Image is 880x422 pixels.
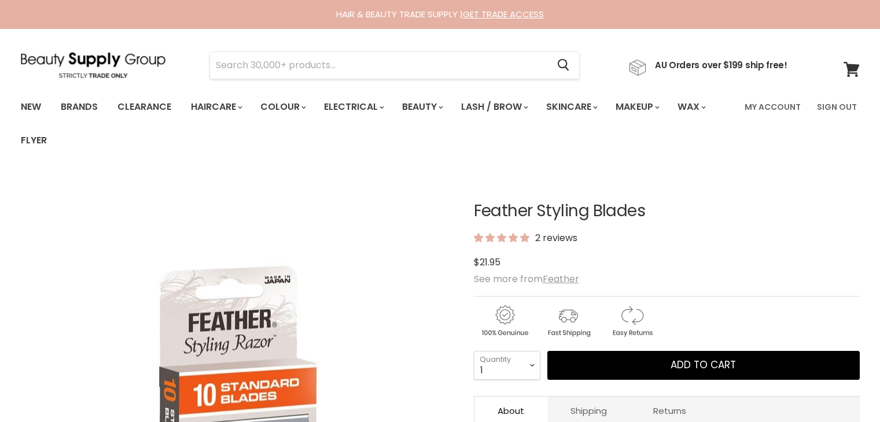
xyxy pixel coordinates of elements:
a: Colour [252,95,313,119]
a: Clearance [109,95,180,119]
a: Electrical [315,95,391,119]
a: Haircare [182,95,249,119]
input: Search [210,52,548,79]
span: $21.95 [474,256,500,269]
form: Product [209,51,580,79]
img: genuine.gif [474,303,535,339]
span: 2 reviews [532,231,577,245]
a: My Account [738,95,808,119]
a: Brands [52,95,106,119]
a: Sign Out [810,95,864,119]
a: Skincare [537,95,605,119]
img: shipping.gif [537,303,599,339]
a: Beauty [393,95,450,119]
a: Feather [543,272,579,286]
span: 5.00 stars [474,231,532,245]
a: Flyer [12,128,56,153]
a: Wax [669,95,713,119]
h1: Feather Styling Blades [474,202,860,220]
a: New [12,95,50,119]
button: Add to cart [547,351,860,380]
img: returns.gif [601,303,662,339]
a: Makeup [607,95,667,119]
div: HAIR & BEAUTY TRADE SUPPLY | [6,9,874,20]
iframe: Gorgias live chat messenger [822,368,868,410]
a: GET TRADE ACCESS [463,8,544,20]
ul: Main menu [12,90,738,157]
button: Search [548,52,579,79]
a: Lash / Brow [452,95,535,119]
span: See more from [474,272,579,286]
select: Quantity [474,351,540,380]
nav: Main [6,90,874,157]
span: Add to cart [671,358,736,372]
